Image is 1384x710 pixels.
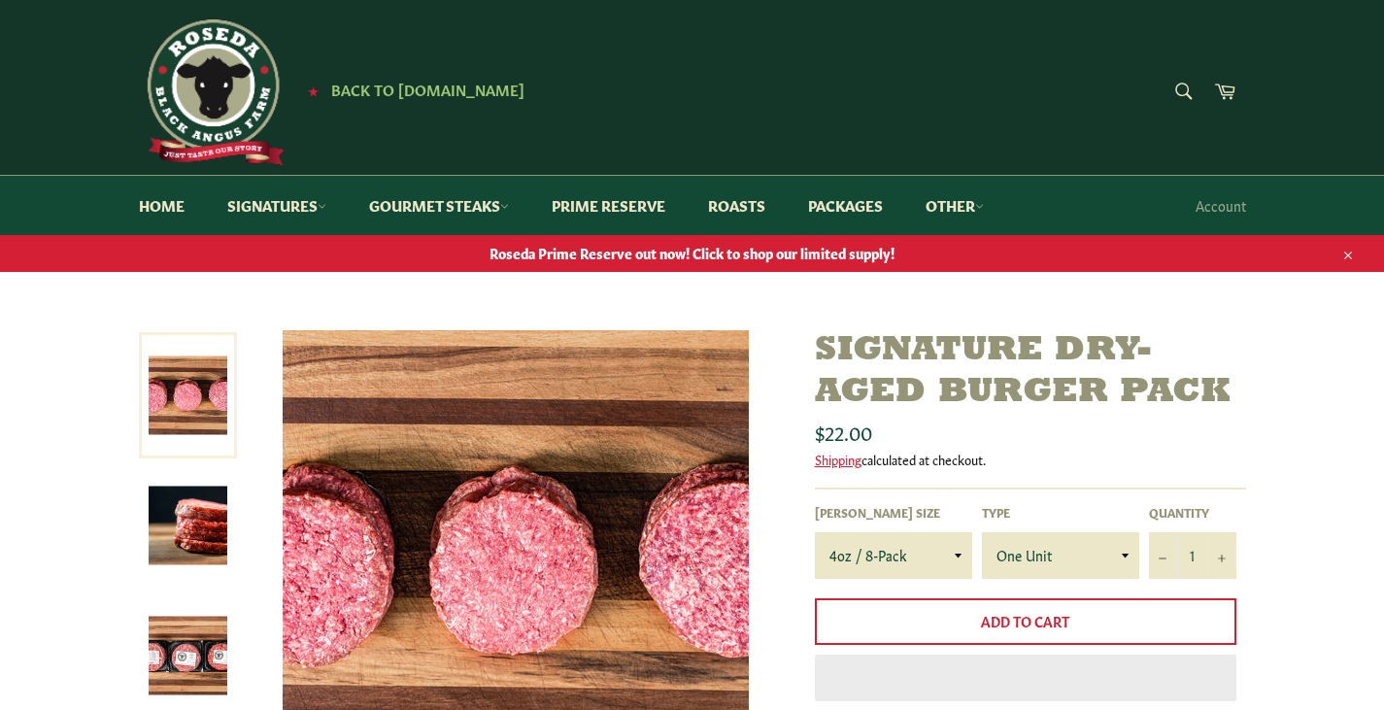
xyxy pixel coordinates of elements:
img: Signature Dry-Aged Burger Pack [149,487,227,565]
label: Quantity [1149,504,1236,521]
button: Add to Cart [815,598,1236,645]
a: Signatures [208,176,346,235]
a: Account [1186,177,1256,234]
label: [PERSON_NAME] Size [815,504,972,521]
button: Increase item quantity by one [1207,532,1236,579]
img: Roseda Beef [139,19,285,165]
a: Other [906,176,1003,235]
a: Gourmet Steaks [350,176,528,235]
span: $22.00 [815,418,872,445]
img: Signature Dry-Aged Burger Pack [149,617,227,695]
a: Home [119,176,204,235]
a: Shipping [815,450,861,468]
a: ★ Back to [DOMAIN_NAME] [298,83,524,98]
div: calculated at checkout. [815,451,1246,468]
button: Reduce item quantity by one [1149,532,1178,579]
a: Roasts [689,176,785,235]
span: Back to [DOMAIN_NAME] [331,79,524,99]
a: Packages [789,176,902,235]
span: ★ [308,83,319,98]
label: Type [982,504,1139,521]
h1: Signature Dry-Aged Burger Pack [815,330,1246,414]
span: Add to Cart [981,611,1069,630]
a: Prime Reserve [532,176,685,235]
